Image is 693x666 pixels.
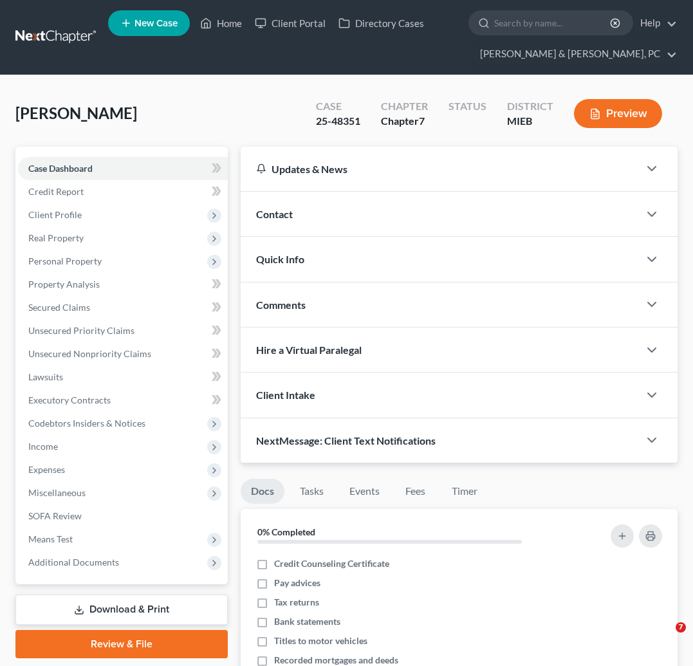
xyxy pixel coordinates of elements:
a: Unsecured Nonpriority Claims [18,342,228,365]
a: Tasks [290,479,334,504]
span: New Case [134,19,178,28]
a: [PERSON_NAME] & [PERSON_NAME], PC [474,42,677,66]
div: Status [448,99,486,114]
span: Client Profile [28,209,82,220]
iframe: Intercom live chat [649,622,680,653]
span: Quick Info [256,253,304,265]
span: Client Intake [256,389,315,401]
div: District [507,99,553,114]
span: Lawsuits [28,371,63,382]
span: Unsecured Nonpriority Claims [28,348,151,359]
span: Contact [256,208,293,220]
span: Secured Claims [28,302,90,313]
a: Credit Report [18,180,228,203]
span: Unsecured Priority Claims [28,325,134,336]
span: SOFA Review [28,510,82,521]
span: Executory Contracts [28,394,111,405]
span: Credit Counseling Certificate [274,557,389,570]
a: Events [339,479,390,504]
a: Executory Contracts [18,389,228,412]
strong: 0% Completed [257,526,315,537]
a: Client Portal [248,12,332,35]
span: Means Test [28,533,73,544]
span: Comments [256,299,306,311]
input: Search by name... [494,11,612,35]
a: Property Analysis [18,273,228,296]
div: Case [316,99,360,114]
a: Lawsuits [18,365,228,389]
span: Titles to motor vehicles [274,634,367,647]
span: Hire a Virtual Paralegal [256,344,362,356]
span: Miscellaneous [28,487,86,498]
div: Chapter [381,99,428,114]
a: Help [634,12,677,35]
span: Personal Property [28,255,102,266]
span: Tax returns [274,596,319,609]
a: Unsecured Priority Claims [18,319,228,342]
div: 25-48351 [316,114,360,129]
span: Expenses [28,464,65,475]
span: Additional Documents [28,557,119,568]
a: Timer [441,479,488,504]
div: Chapter [381,114,428,129]
span: NextMessage: Client Text Notifications [256,434,436,447]
a: SOFA Review [18,504,228,528]
a: Download & Print [15,595,228,625]
span: Codebtors Insiders & Notices [28,418,145,429]
span: Pay advices [274,577,320,589]
a: Directory Cases [332,12,430,35]
span: Income [28,441,58,452]
span: Credit Report [28,186,84,197]
a: Secured Claims [18,296,228,319]
a: Case Dashboard [18,157,228,180]
span: Bank statements [274,615,340,628]
a: Fees [395,479,436,504]
span: 7 [676,622,686,633]
div: MIEB [507,114,553,129]
a: Docs [241,479,284,504]
div: Updates & News [256,162,624,176]
span: Property Analysis [28,279,100,290]
a: Review & File [15,630,228,658]
span: 7 [419,115,425,127]
span: Case Dashboard [28,163,93,174]
span: [PERSON_NAME] [15,104,137,122]
button: Preview [574,99,662,128]
a: Home [194,12,248,35]
span: Real Property [28,232,84,243]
